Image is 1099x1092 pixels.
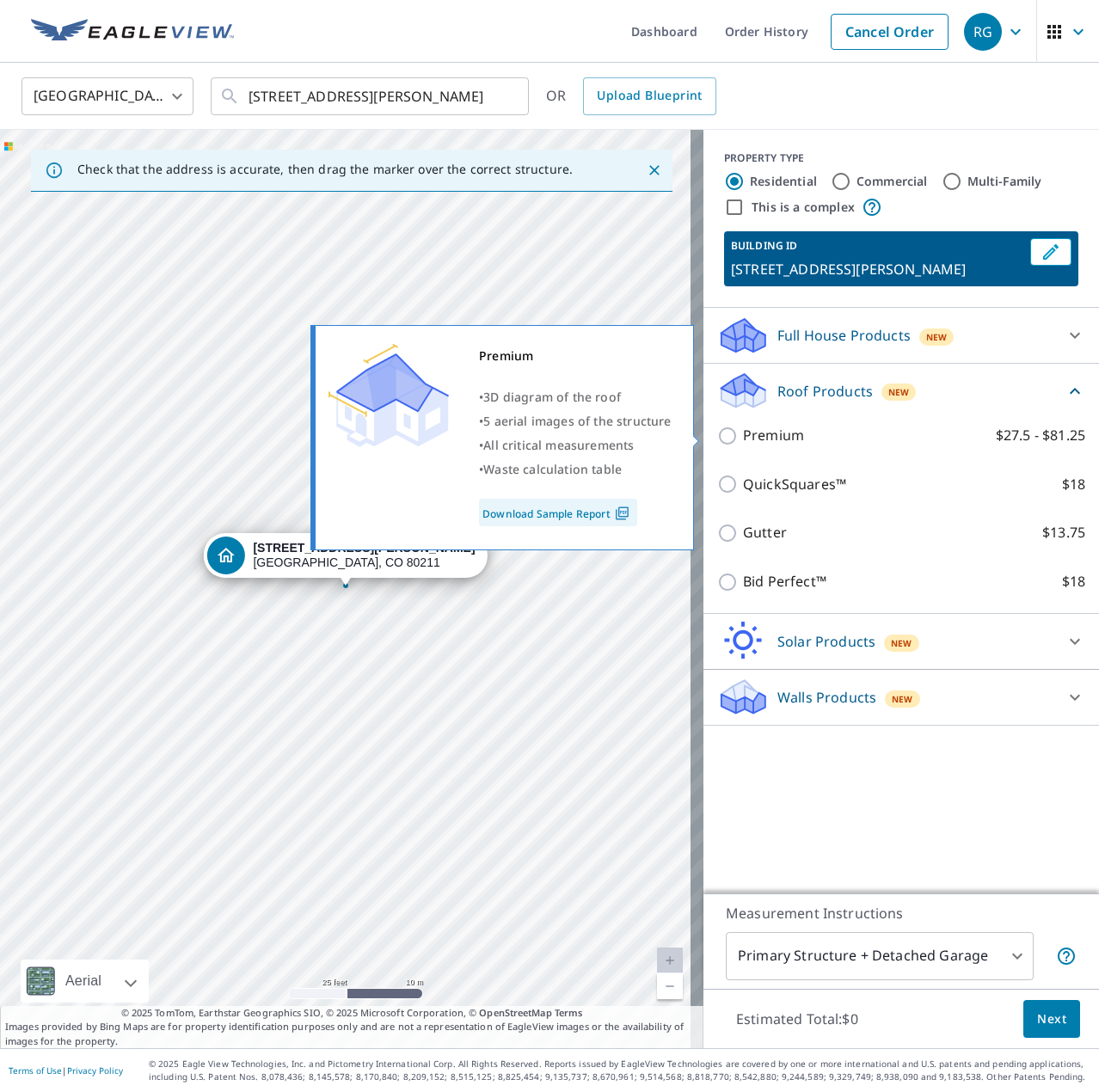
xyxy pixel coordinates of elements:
span: New [888,385,910,399]
div: Dropped pin, building 1, Residential property, 2751 Hazel Ct Denver, CO 80211 [203,533,487,586]
div: Solar ProductsNew [717,621,1085,662]
div: • [479,385,672,409]
span: Upload Blueprint [597,85,702,107]
a: OpenStreetMap [479,1006,551,1019]
span: New [892,692,913,706]
div: Premium [479,344,672,368]
a: Cancel Order [831,14,949,50]
p: Solar Products [777,631,875,652]
span: New [926,330,948,344]
p: | [9,1065,123,1076]
p: $18 [1062,571,1085,592]
p: Premium [743,425,804,446]
div: • [479,457,672,482]
a: Download Sample Report [479,499,637,526]
p: Full House Products [777,325,911,346]
p: © 2025 Eagle View Technologies, Inc. and Pictometry International Corp. All Rights Reserved. Repo... [149,1058,1090,1083]
div: Aerial [21,960,149,1003]
p: Gutter [743,522,787,543]
div: Roof ProductsNew [717,371,1085,411]
p: $18 [1062,474,1085,495]
div: [GEOGRAPHIC_DATA] [21,72,193,120]
a: Terms of Use [9,1064,62,1077]
a: Privacy Policy [67,1064,123,1077]
p: Roof Products [777,381,873,402]
img: EV Logo [31,19,234,45]
div: • [479,409,672,433]
p: Bid Perfect™ [743,571,826,592]
div: • [479,433,672,457]
p: [STREET_ADDRESS][PERSON_NAME] [731,259,1023,279]
img: Pdf Icon [611,506,634,521]
p: Check that the address is accurate, then drag the marker over the correct structure. [77,162,573,177]
span: Waste calculation table [483,461,622,477]
a: Current Level 20, Zoom Out [657,973,683,999]
span: Your report will include the primary structure and a detached garage if one exists. [1056,946,1077,966]
a: Terms [555,1006,583,1019]
button: Next [1023,1000,1080,1039]
img: Premium [328,344,449,447]
p: QuickSquares™ [743,474,846,495]
div: RG [964,13,1002,51]
button: Edit building 1 [1030,238,1071,266]
div: PROPERTY TYPE [724,150,1078,166]
button: Close [643,159,666,181]
a: Current Level 20, Zoom In Disabled [657,948,683,973]
div: Full House ProductsNew [717,315,1085,356]
span: New [891,636,912,650]
p: BUILDING ID [731,238,797,253]
label: Residential [750,173,817,190]
div: Primary Structure + Detached Garage [726,932,1034,980]
label: Commercial [856,173,928,190]
span: All critical measurements [483,437,634,453]
input: Search by address or latitude-longitude [249,72,494,120]
strong: [STREET_ADDRESS][PERSON_NAME] [253,541,475,555]
div: Aerial [60,960,107,1003]
span: © 2025 TomTom, Earthstar Geographics SIO, © 2025 Microsoft Corporation, © [121,1006,583,1021]
label: Multi-Family [967,173,1042,190]
div: OR [546,77,716,115]
div: [GEOGRAPHIC_DATA], CO 80211 [253,541,475,570]
p: $27.5 - $81.25 [996,425,1085,446]
p: Measurement Instructions [726,903,1077,923]
span: 5 aerial images of the structure [483,413,671,429]
p: $13.75 [1042,522,1085,543]
p: Estimated Total: $0 [722,1000,872,1038]
a: Upload Blueprint [583,77,715,115]
label: This is a complex [752,199,855,216]
span: Next [1037,1009,1066,1030]
span: 3D diagram of the roof [483,389,621,405]
div: Walls ProductsNew [717,677,1085,718]
p: Walls Products [777,687,876,708]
